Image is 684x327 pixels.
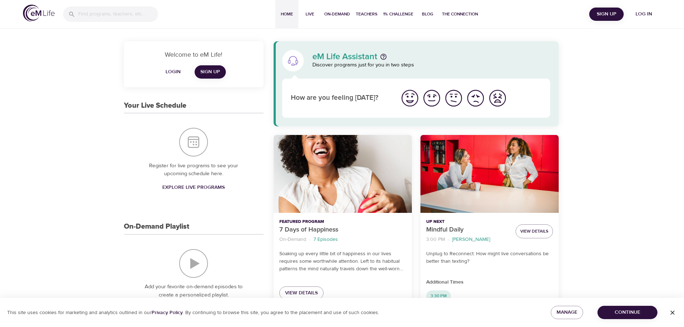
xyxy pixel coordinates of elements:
button: 7 Days of Happiness [274,135,412,213]
span: Sign Up [200,67,220,76]
span: Login [164,67,182,76]
p: Add your favorite on-demand episodes to create a personalized playlist. [138,283,249,299]
button: Continue [597,306,657,319]
span: Sign Up [592,10,621,19]
a: View Details [279,286,324,300]
img: On-Demand Playlist [179,249,208,278]
p: Register for live programs to see your upcoming schedule here. [138,162,249,178]
span: View Details [285,289,318,298]
span: On-Demand [324,10,350,18]
button: I'm feeling bad [465,87,487,109]
span: Log in [629,10,658,19]
p: Mindful Daily [426,225,510,235]
button: I'm feeling worst [487,87,508,109]
p: Featured Program [279,219,406,225]
li: · [448,235,449,244]
img: ok [444,88,464,108]
a: Privacy Policy [152,309,183,316]
button: Mindful Daily [420,135,559,213]
p: eM Life Assistant [312,52,377,61]
input: Find programs, teachers, etc... [78,6,158,22]
p: Discover programs just for you in two steps [312,61,550,69]
span: Blog [419,10,436,18]
button: I'm feeling great [399,87,421,109]
img: worst [488,88,507,108]
p: 3:00 PM [426,236,445,243]
button: Log in [627,8,661,21]
span: The Connection [442,10,478,18]
p: Unplug to Reconnect: How might live conversations be better than texting? [426,250,553,265]
p: 7 Days of Happiness [279,225,406,235]
nav: breadcrumb [426,235,510,244]
span: Live [301,10,318,18]
p: [PERSON_NAME] [452,236,490,243]
span: Continue [603,308,652,317]
a: Sign Up [195,65,226,79]
span: Explore Live Programs [162,183,225,192]
span: View Details [520,228,548,235]
p: Up Next [426,219,510,225]
p: How are you feeling [DATE]? [291,93,390,103]
h3: On-Demand Playlist [124,223,189,231]
span: 1% Challenge [383,10,413,18]
div: 3:30 PM [426,290,451,302]
img: logo [23,5,55,22]
nav: breadcrumb [279,235,406,244]
button: Manage [551,306,583,319]
button: I'm feeling good [421,87,443,109]
img: eM Life Assistant [287,55,299,66]
button: I'm feeling ok [443,87,465,109]
button: Sign Up [589,8,624,21]
button: View Details [516,224,553,238]
img: good [422,88,442,108]
a: Explore Live Programs [159,181,228,194]
h3: Your Live Schedule [124,102,186,110]
img: Your Live Schedule [179,128,208,157]
p: Soaking up every little bit of happiness in our lives requires some worthwhile attention. Left to... [279,250,406,273]
p: 7 Episodes [313,236,338,243]
span: Home [278,10,296,18]
button: Login [162,65,185,79]
span: Manage [557,308,577,317]
p: On-Demand [279,236,306,243]
img: bad [466,88,485,108]
p: Welcome to eM Life! [132,50,255,60]
li: · [309,235,311,244]
p: Additional Times [426,279,553,286]
img: great [400,88,420,108]
span: Teachers [356,10,377,18]
span: 3:30 PM [426,293,451,299]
